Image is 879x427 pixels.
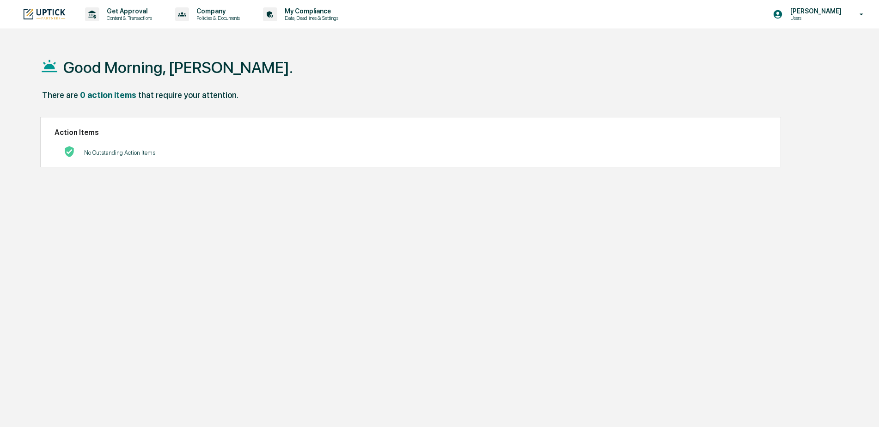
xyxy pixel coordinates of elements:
[138,90,238,100] div: that require your attention.
[84,149,155,156] p: No Outstanding Action Items
[64,146,75,157] img: No Actions logo
[277,7,343,15] p: My Compliance
[80,90,136,100] div: 0 action items
[99,7,157,15] p: Get Approval
[22,8,67,20] img: logo
[189,7,244,15] p: Company
[63,58,293,77] h1: Good Morning, [PERSON_NAME].
[189,15,244,21] p: Policies & Documents
[99,15,157,21] p: Content & Transactions
[55,128,767,137] h2: Action Items
[783,7,846,15] p: [PERSON_NAME]
[277,15,343,21] p: Data, Deadlines & Settings
[42,90,78,100] div: There are
[783,15,846,21] p: Users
